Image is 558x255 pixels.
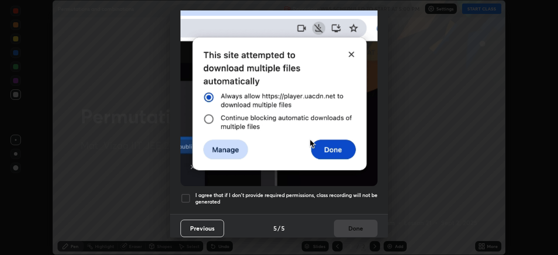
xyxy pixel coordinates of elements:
[273,224,277,233] h4: 5
[180,220,224,237] button: Previous
[281,224,285,233] h4: 5
[195,192,378,205] h5: I agree that if I don't provide required permissions, class recording will not be generated
[278,224,280,233] h4: /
